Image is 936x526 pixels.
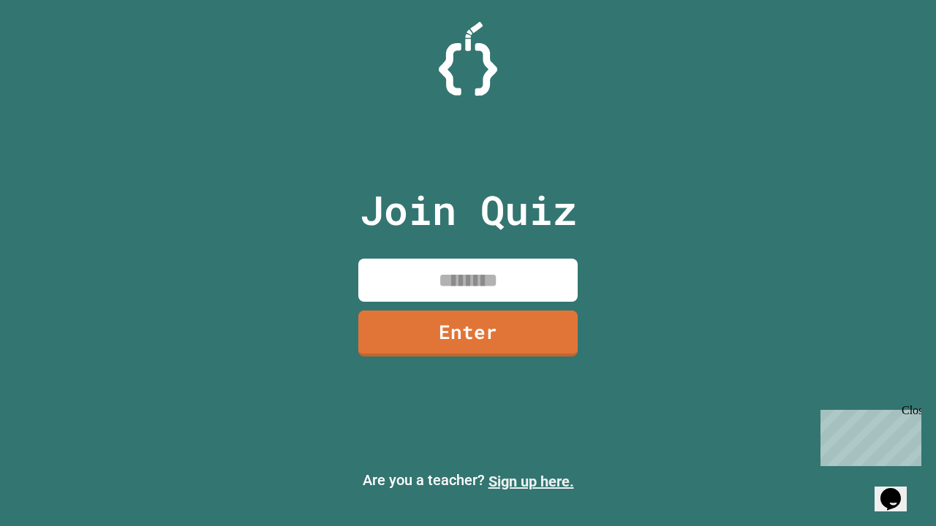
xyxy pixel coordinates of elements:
a: Sign up here. [488,473,574,490]
a: Enter [358,310,578,357]
iframe: chat widget [875,468,921,511]
iframe: chat widget [815,404,921,466]
p: Are you a teacher? [12,469,924,492]
div: Chat with us now!Close [6,6,101,93]
p: Join Quiz [360,180,577,240]
img: Logo.svg [439,22,497,96]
